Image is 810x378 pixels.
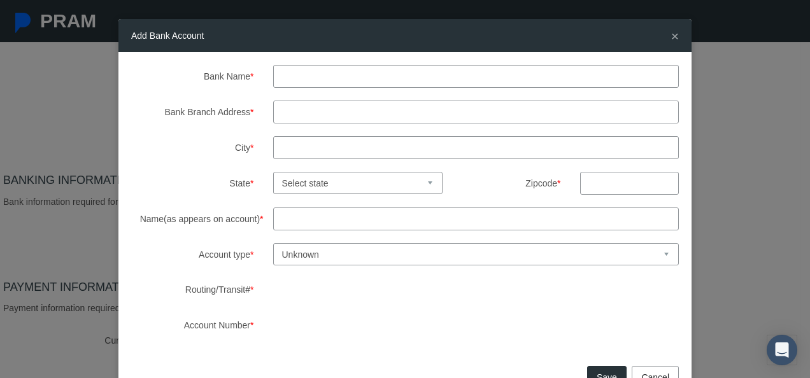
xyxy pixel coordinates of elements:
[767,335,797,365] div: Open Intercom Messenger
[122,136,264,159] label: City
[122,278,264,301] label: Routing/Transit#
[122,101,264,123] label: Bank Branch Address
[122,314,264,337] label: Account Number
[671,29,679,43] span: ×
[671,29,679,43] button: Close
[122,65,264,88] label: Bank Name
[462,172,570,194] label: Zipcode
[122,207,264,230] label: Name(as appears on account)
[122,172,264,195] label: State
[122,243,264,265] label: Account type
[131,29,204,43] h5: Add Bank Account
